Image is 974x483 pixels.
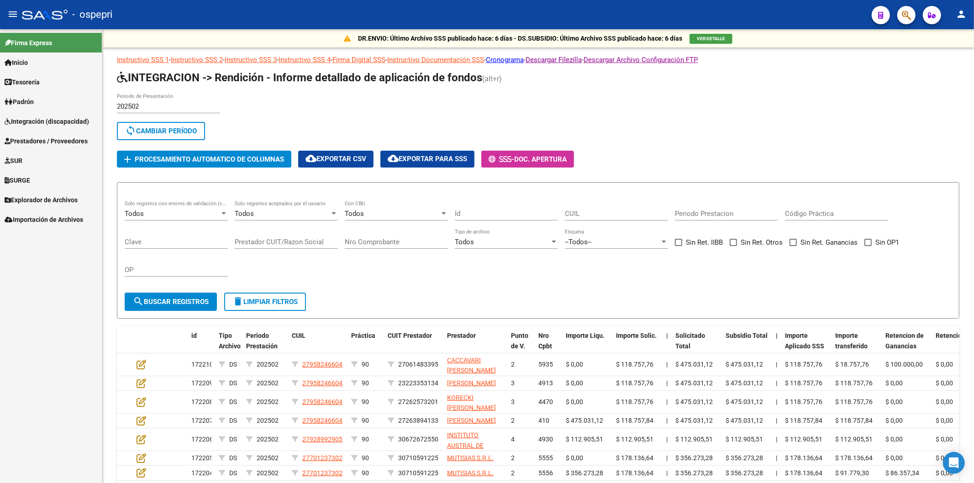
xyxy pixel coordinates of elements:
span: 2 [511,361,515,368]
span: $ 118.757,76 [616,398,653,405]
datatable-header-cell: CUIL [288,326,347,366]
span: $ 91.779,30 [835,469,869,477]
span: 202502 [257,436,279,443]
span: Exportar para SSS [388,155,467,163]
span: $ 112.905,51 [675,436,713,443]
span: 30672672550 [398,436,438,443]
div: 172210 [191,359,211,370]
span: 90 [362,379,369,387]
span: 27958246604 [302,361,342,368]
span: DS [229,379,237,387]
span: $ 118.757,84 [835,417,873,424]
span: $ 112.905,51 [566,436,603,443]
span: Padrón [5,97,34,107]
span: Importe Solic. [616,332,657,339]
span: KORECKI [PERSON_NAME] [447,394,496,412]
mat-icon: delete [232,296,243,307]
span: $ 178.136,64 [616,469,653,477]
span: Sin OP1 [875,237,899,248]
span: 4470 [538,398,553,405]
span: $ 86.357,34 [885,469,919,477]
span: Todos [345,210,364,218]
span: | [666,379,668,387]
datatable-header-cell: Periodo Prestación [242,326,288,366]
span: Todos [235,210,254,218]
span: $ 178.136,64 [785,454,822,462]
span: Exportar CSV [305,155,366,163]
a: Firma Digital SSS [332,56,385,64]
span: 5935 [538,361,553,368]
span: Explorador de Archivos [5,195,78,205]
span: $ 112.905,51 [616,436,653,443]
span: 27958246604 [302,417,342,424]
span: Cambiar Período [125,127,197,135]
datatable-header-cell: Solicitado Total [672,326,722,366]
span: $ 0,00 [936,454,953,462]
span: $ 112.905,51 [726,436,763,443]
span: Tipo Archivo [219,332,241,350]
span: VER DETALLE [697,36,725,41]
span: 410 [538,417,549,424]
a: Instructivo SSS 1 [117,56,169,64]
mat-icon: person [956,9,967,20]
span: Procesamiento automatico de columnas [135,155,284,163]
span: 90 [362,454,369,462]
datatable-header-cell: Nro Cpbt [535,326,562,366]
span: | [666,436,668,443]
span: MUTISIAS S.R.L. [447,469,494,477]
button: Cambiar Período [117,122,205,140]
span: 5555 [538,454,553,462]
span: | [666,417,668,424]
span: | [666,469,668,477]
div: 172208 [191,397,211,407]
datatable-header-cell: Prestador [443,326,507,366]
span: 2 [511,469,515,477]
span: | [776,436,777,443]
span: MUTISIAS S.R.L. [447,454,494,462]
span: Doc. Apertura [514,155,567,163]
span: $ 118.757,76 [616,379,653,387]
div: 172207 [191,415,211,426]
a: Cronograma [486,56,524,64]
span: Prestadores / Proveedores [5,136,88,146]
p: - - - - - - - - [117,55,959,65]
a: Descargar Filezilla [526,56,582,64]
datatable-header-cell: Retencion de Ganancias [882,326,932,366]
span: 27701237302 [302,454,342,462]
span: Todos [125,210,144,218]
span: $ 356.273,28 [726,469,763,477]
span: Importación de Archivos [5,215,83,225]
span: SUR [5,156,22,166]
span: DS [229,454,237,462]
span: Importe Aplicado SSS [785,332,824,350]
span: | [666,332,668,339]
span: Buscar registros [133,298,209,306]
mat-icon: sync [125,125,136,136]
a: Instructivo SSS 3 [225,56,277,64]
span: | [776,454,777,462]
span: 4930 [538,436,553,443]
datatable-header-cell: Tipo Archivo [215,326,242,366]
button: Exportar para SSS [380,151,474,168]
span: $ 356.273,28 [675,454,713,462]
span: 27928992905 [302,436,342,443]
a: Instructivo SSS 4 [279,56,331,64]
span: $ 0,00 [936,398,953,405]
datatable-header-cell: Práctica [347,326,384,366]
datatable-header-cell: CUIT Prestador [384,326,443,366]
datatable-header-cell: | [663,326,672,366]
datatable-header-cell: Importe Aplicado SSS [781,326,832,366]
span: INSTITUTO AUSTRAL DE SALUD MENTAL SA [447,431,502,460]
span: | [776,469,777,477]
span: CACCAVARI [PERSON_NAME] [447,357,496,374]
button: -Doc. Apertura [481,151,574,168]
span: $ 0,00 [885,379,903,387]
span: Sin Ret. Otros [741,237,783,248]
button: Exportar CSV [298,151,374,168]
span: $ 100.000,00 [885,361,923,368]
span: $ 178.136,64 [616,454,653,462]
span: 202502 [257,469,279,477]
span: $ 0,00 [566,361,583,368]
span: 90 [362,469,369,477]
span: Práctica [351,332,375,339]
